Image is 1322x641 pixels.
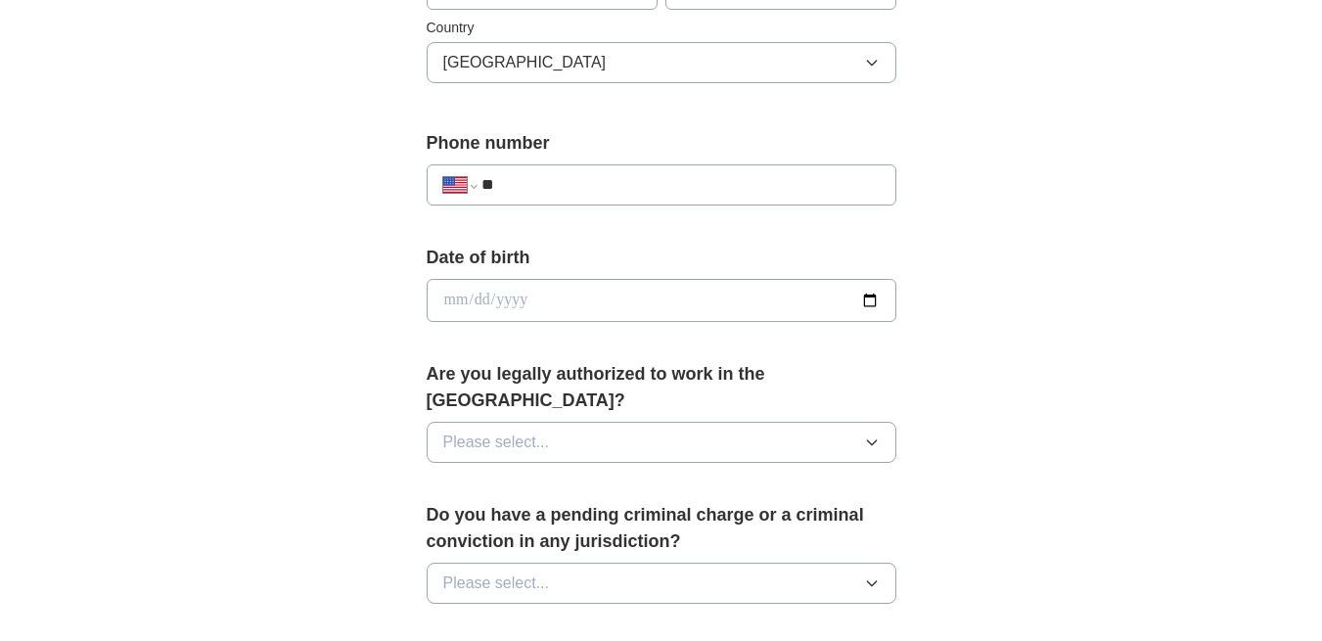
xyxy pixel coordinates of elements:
[427,245,896,271] label: Date of birth
[427,502,896,555] label: Do you have a pending criminal charge or a criminal conviction in any jurisdiction?
[443,431,550,454] span: Please select...
[427,422,896,463] button: Please select...
[427,42,896,83] button: [GEOGRAPHIC_DATA]
[443,572,550,595] span: Please select...
[427,563,896,604] button: Please select...
[427,361,896,414] label: Are you legally authorized to work in the [GEOGRAPHIC_DATA]?
[427,130,896,157] label: Phone number
[427,18,896,38] label: Country
[443,51,607,74] span: [GEOGRAPHIC_DATA]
